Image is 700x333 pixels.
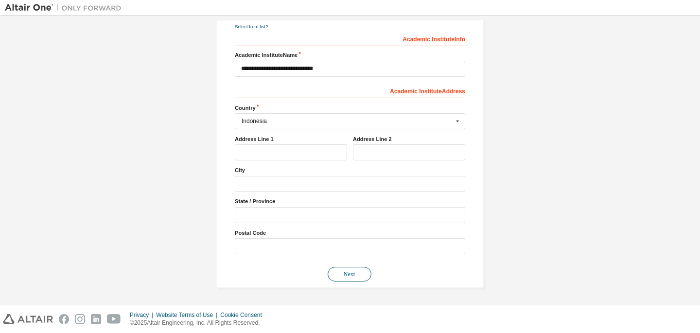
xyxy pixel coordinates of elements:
label: Postal Code [235,229,465,237]
label: State / Province [235,197,465,205]
img: linkedin.svg [91,314,101,324]
label: Address Line 1 [235,135,347,143]
img: Altair One [5,3,126,13]
img: altair_logo.svg [3,314,53,324]
img: facebook.svg [59,314,69,324]
div: Privacy [130,311,156,319]
label: Academic Institute Name [235,51,465,59]
img: youtube.svg [107,314,121,324]
div: Academic Institute Address [235,83,465,98]
img: instagram.svg [75,314,85,324]
button: Next [328,267,371,281]
div: Academic Institute Info [235,31,465,46]
div: Cookie Consent [220,311,267,319]
label: Address Line 2 [353,135,465,143]
a: Select from list? [235,24,268,29]
p: © 2025 Altair Engineering, Inc. All Rights Reserved. [130,319,268,327]
label: Country [235,104,465,112]
div: Indonesia [242,118,453,124]
label: City [235,166,465,174]
div: Website Terms of Use [156,311,220,319]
